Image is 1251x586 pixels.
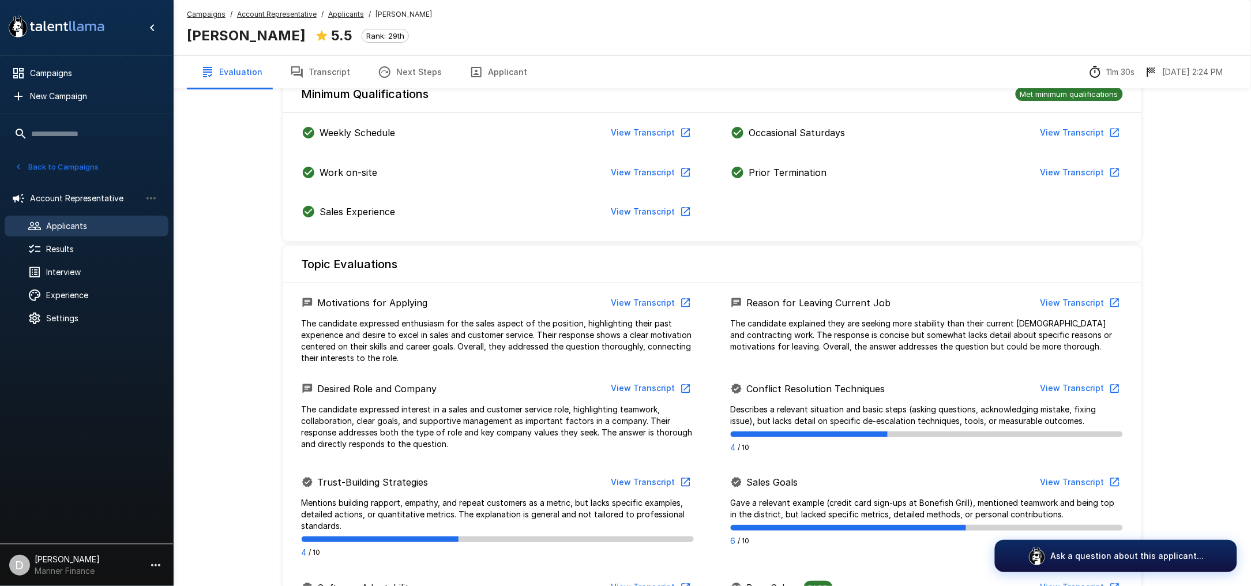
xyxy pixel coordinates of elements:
[364,56,456,88] button: Next Steps
[1163,66,1223,78] p: [DATE] 2:24 PM
[302,255,398,273] h6: Topic Evaluations
[318,475,429,489] p: Trust-Building Strategies
[607,122,694,144] button: View Transcript
[187,27,306,44] b: [PERSON_NAME]
[731,535,736,547] p: 6
[1088,65,1135,79] div: The time between starting and completing the interview
[187,56,276,88] button: Evaluation
[747,296,891,310] p: Reason for Leaving Current Job
[731,318,1123,352] p: The candidate explained they are seeking more stability than their current [DEMOGRAPHIC_DATA] and...
[1036,378,1123,399] button: View Transcript
[309,547,321,558] span: / 10
[607,378,694,399] button: View Transcript
[749,166,827,179] p: Prior Termination
[302,85,429,103] h6: Minimum Qualifications
[731,497,1123,520] p: Gave a relevant example (credit card sign-ups at Bonefish Grill), mentioned teamwork and being to...
[1051,550,1204,562] p: Ask a question about this applicant...
[749,126,846,140] p: Occasional Saturdays
[1016,89,1123,99] span: Met minimum qualifications
[995,540,1237,572] button: Ask a question about this applicant...
[362,31,408,40] span: Rank: 29th
[607,162,694,183] button: View Transcript
[320,205,396,219] p: Sales Experience
[456,56,541,88] button: Applicant
[318,296,428,310] p: Motivations for Applying
[302,497,694,532] p: Mentions building rapport, empathy, and repeat customers as a metric, but lacks specific examples...
[738,535,750,547] span: / 10
[375,9,432,20] span: [PERSON_NAME]
[747,382,885,396] p: Conflict Resolution Techniques
[320,126,396,140] p: Weekly Schedule
[302,404,694,450] p: The candidate expressed interest in a sales and customer service role, highlighting teamwork, col...
[1144,65,1223,79] div: The date and time when the interview was completed
[1036,122,1123,144] button: View Transcript
[607,472,694,493] button: View Transcript
[276,56,364,88] button: Transcript
[318,382,437,396] p: Desired Role and Company
[1036,472,1123,493] button: View Transcript
[328,10,364,18] u: Applicants
[731,442,736,453] p: 4
[302,547,307,558] p: 4
[607,201,694,223] button: View Transcript
[187,10,226,18] u: Campaigns
[331,27,352,44] b: 5.5
[1036,162,1123,183] button: View Transcript
[302,318,694,364] p: The candidate expressed enthusiasm for the sales aspect of the position, highlighting their past ...
[320,166,378,179] p: Work on-site
[1036,292,1123,314] button: View Transcript
[747,475,798,489] p: Sales Goals
[1028,547,1046,565] img: logo_glasses@2x.png
[230,9,232,20] span: /
[321,9,324,20] span: /
[738,442,750,453] span: / 10
[369,9,371,20] span: /
[607,292,694,314] button: View Transcript
[1107,66,1135,78] p: 11m 30s
[731,404,1123,427] p: Describes a relevant situation and basic steps (asking questions, acknowledging mistake, fixing i...
[237,10,317,18] u: Account Representative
